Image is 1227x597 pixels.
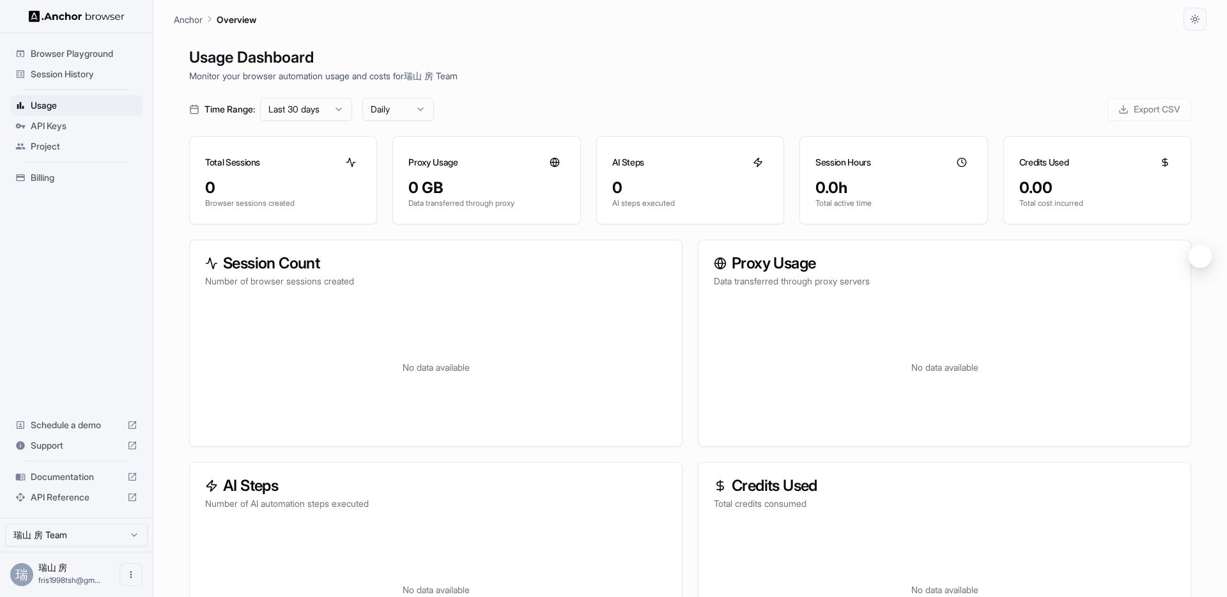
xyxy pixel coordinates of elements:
p: Total credits consumed [714,497,1175,510]
span: 瑞山 房 [38,562,67,573]
h3: AI Steps [612,156,644,169]
p: Number of AI automation steps executed [205,497,667,510]
div: 0 [612,178,768,198]
div: 0 GB [408,178,564,198]
p: Data transferred through proxy [408,198,564,208]
h3: Credits Used [714,478,1175,493]
div: Project [10,136,143,157]
h3: Credits Used [1019,156,1069,169]
span: Usage [31,99,137,112]
span: API Reference [31,491,122,504]
div: 0.00 [1019,178,1175,198]
h3: Proxy Usage [714,256,1175,271]
img: Anchor Logo [29,10,125,22]
h3: Session Count [205,256,667,271]
div: No data available [205,303,667,431]
p: Anchor [174,13,203,26]
span: Billing [31,171,137,184]
div: Schedule a demo [10,415,143,435]
div: No data available [714,303,1175,431]
span: Session History [31,68,137,81]
p: Total active time [815,198,971,208]
h3: Proxy Usage [408,156,458,169]
p: Monitor your browser automation usage and costs for 瑞山 房 Team [189,69,1191,82]
p: Browser sessions created [205,198,361,208]
h3: Total Sessions [205,156,260,169]
span: API Keys [31,120,137,132]
span: fris1998tsh@gmail.com [38,575,100,585]
h3: Session Hours [815,156,870,169]
span: Schedule a demo [31,419,122,431]
div: Support [10,435,143,456]
div: 0.0h [815,178,971,198]
p: Data transferred through proxy servers [714,275,1175,288]
div: 0 [205,178,361,198]
div: Usage [10,95,143,116]
p: Total cost incurred [1019,198,1175,208]
span: Browser Playground [31,47,137,60]
p: AI steps executed [612,198,768,208]
p: Number of browser sessions created [205,275,667,288]
button: Open menu [120,563,143,586]
div: API Reference [10,487,143,508]
span: Time Range: [204,103,255,116]
h1: Usage Dashboard [189,46,1191,69]
nav: breadcrumb [174,12,256,26]
div: 瑞 [10,563,33,586]
div: API Keys [10,116,143,136]
span: Support [31,439,122,452]
div: Billing [10,167,143,188]
div: Documentation [10,467,143,487]
span: Project [31,140,137,153]
h3: AI Steps [205,478,667,493]
span: Documentation [31,470,122,483]
div: Session History [10,64,143,84]
div: Browser Playground [10,43,143,64]
p: Overview [217,13,256,26]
